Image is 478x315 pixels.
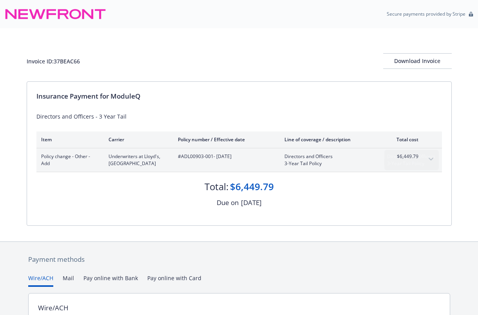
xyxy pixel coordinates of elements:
[387,11,465,17] p: Secure payments provided by Stripe
[230,180,274,193] div: $6,449.79
[284,136,377,143] div: Line of coverage / description
[147,274,201,287] button: Pay online with Card
[178,153,272,160] span: #ADL00903-001 - [DATE]
[178,136,272,143] div: Policy number / Effective date
[36,148,442,172] div: Policy change - Other - AddUnderwriters at Lloyd's, [GEOGRAPHIC_DATA]#ADL00903-001- [DATE]Directo...
[28,254,450,265] div: Payment methods
[109,153,165,167] span: Underwriters at Lloyd's, [GEOGRAPHIC_DATA]
[83,274,138,287] button: Pay online with Bank
[217,198,239,208] div: Due on
[38,303,69,313] div: Wire/ACH
[41,136,96,143] div: Item
[27,57,80,65] div: Invoice ID: 37BEAC66
[241,198,262,208] div: [DATE]
[383,54,452,68] div: Download Invoice
[284,153,377,167] span: Directors and Officers3-Year Tail Policy
[109,136,165,143] div: Carrier
[63,274,74,287] button: Mail
[389,136,418,143] div: Total cost
[36,91,442,101] div: Insurance Payment for ModuleQ
[36,112,442,121] div: Directors and Officers - 3 Year Tail
[41,153,96,167] span: Policy change - Other - Add
[383,53,452,69] button: Download Invoice
[205,180,228,193] div: Total:
[284,153,377,160] span: Directors and Officers
[284,160,377,167] span: 3-Year Tail Policy
[28,274,53,287] button: Wire/ACH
